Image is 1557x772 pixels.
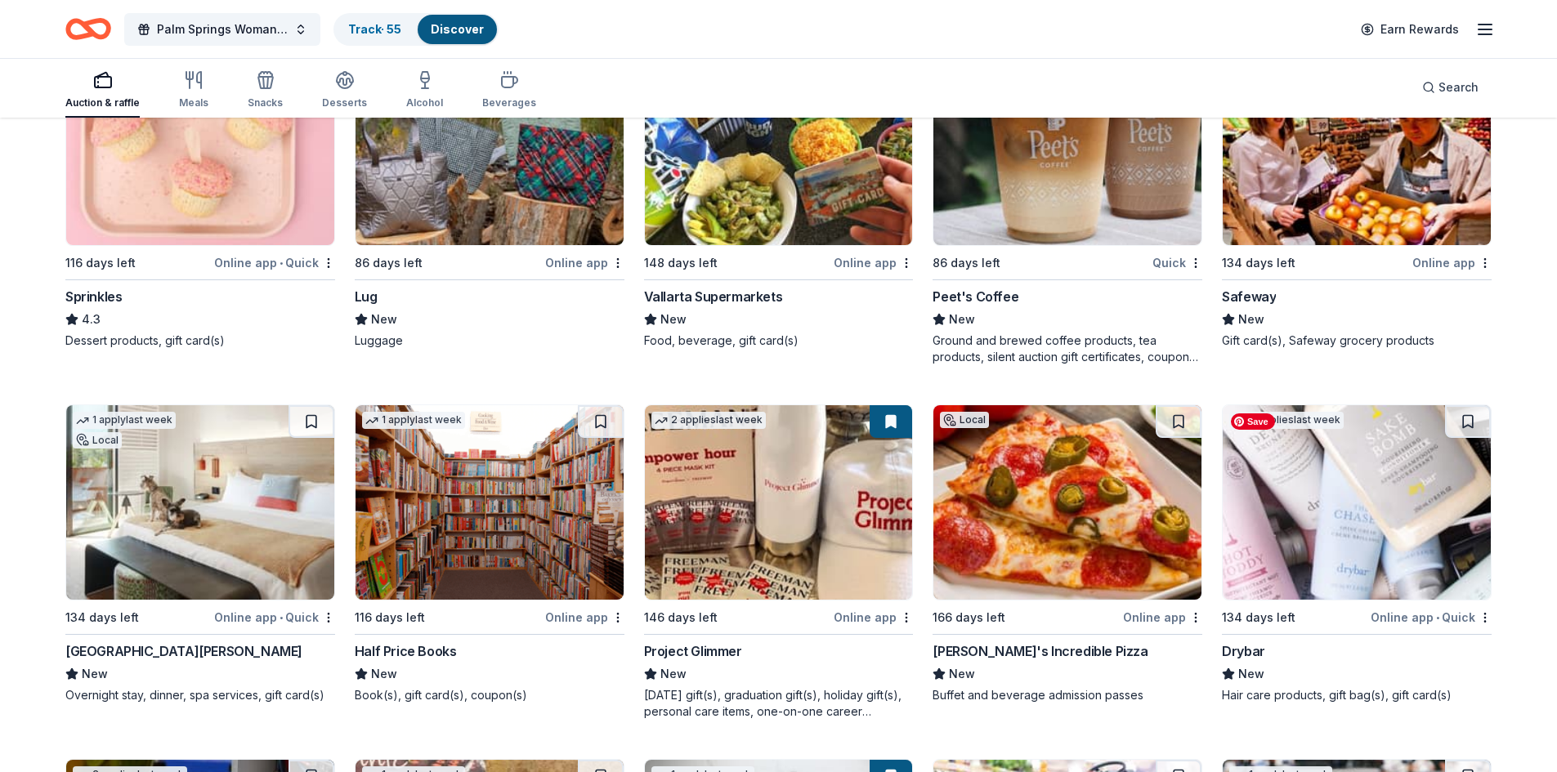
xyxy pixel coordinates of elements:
span: • [280,611,283,624]
img: Image for Lug [356,51,624,245]
div: Online app Quick [214,607,335,627]
div: Online app [1123,607,1202,627]
div: Dessert products, gift card(s) [65,332,335,349]
div: 1 apply last week [73,412,176,429]
a: Image for Drybar4 applieslast week134 days leftOnline app•QuickDrybarNewHair care products, gift ... [1222,404,1492,703]
img: Image for Hotel San Luis Obispo [66,405,334,600]
div: Online app Quick [214,252,335,273]
div: Desserts [322,96,367,109]
button: Track· 55Discover [333,13,499,46]
div: Sprinkles [65,287,122,306]
img: Image for Drybar [1223,405,1491,600]
div: [GEOGRAPHIC_DATA][PERSON_NAME] [65,641,302,661]
div: Online app [834,607,913,627]
div: Luggage [355,332,624,349]
div: Lug [355,287,378,306]
div: 86 days left [355,253,423,273]
span: • [1436,611,1439,624]
a: Image for Half Price Books1 applylast week116 days leftOnline appHalf Price BooksNewBook(s), gift... [355,404,624,703]
img: Image for Safeway [1223,51,1491,245]
span: New [371,664,397,684]
div: Alcohol [406,96,443,109]
a: Image for Project Glimmer2 applieslast week146 days leftOnline appProject GlimmerNew[DATE] gift(s... [644,404,914,720]
div: 134 days left [1222,253,1295,273]
div: 148 days left [644,253,718,273]
div: [PERSON_NAME]'s Incredible Pizza [933,641,1148,661]
span: 4.3 [82,310,101,329]
div: Online app [545,607,624,627]
div: 1 apply last week [362,412,465,429]
span: Palm Springs Woman's Club Scholarship Event [157,20,288,39]
div: Local [940,412,989,428]
span: New [371,310,397,329]
span: New [660,310,687,329]
div: Ground and brewed coffee products, tea products, silent auction gift certificates, coupons, merch... [933,332,1202,365]
div: 134 days left [1222,608,1295,627]
div: Food, beverage, gift card(s) [644,332,914,349]
img: Image for Vallarta Supermarkets [645,51,913,245]
a: Earn Rewards [1351,15,1469,44]
div: 134 days left [65,608,139,627]
div: 4 applies last week [1229,412,1344,429]
div: 2 applies last week [651,412,766,429]
img: Image for Project Glimmer [645,405,913,600]
img: Image for Half Price Books [356,405,624,600]
div: Online app [545,252,624,273]
div: 166 days left [933,608,1005,627]
div: Auction & raffle [65,96,140,109]
div: Project Glimmer [644,641,742,661]
div: Safeway [1222,287,1276,306]
div: Local [73,432,122,448]
img: Image for Peet's Coffee [933,51,1201,245]
a: Discover [431,22,484,36]
button: Palm Springs Woman's Club Scholarship Event [124,13,320,46]
div: Half Price Books [355,641,457,661]
div: Snacks [248,96,283,109]
div: [DATE] gift(s), graduation gift(s), holiday gift(s), personal care items, one-on-one career coach... [644,687,914,720]
div: Gift card(s), Safeway grocery products [1222,332,1492,349]
a: Image for Vallarta Supermarkets1 applylast weekLocal148 days leftOnline appVallarta SupermarketsN... [644,50,914,349]
span: New [949,664,975,684]
div: Buffet and beverage admission passes [933,687,1202,703]
span: New [82,664,108,684]
button: Meals [179,64,208,118]
div: 116 days left [355,608,425,627]
div: Online app [1412,252,1492,273]
button: Beverages [482,64,536,118]
div: Peet's Coffee [933,287,1018,306]
button: Snacks [248,64,283,118]
button: Search [1409,71,1492,104]
div: Vallarta Supermarkets [644,287,783,306]
a: Image for Safeway134 days leftOnline appSafewayNewGift card(s), Safeway grocery products [1222,50,1492,349]
span: Search [1438,78,1479,97]
span: New [949,310,975,329]
a: Image for Lug1 applylast week86 days leftOnline appLugNewLuggage [355,50,624,349]
img: Image for John's Incredible Pizza [933,405,1201,600]
div: 146 days left [644,608,718,627]
button: Desserts [322,64,367,118]
span: Save [1231,413,1275,430]
span: New [1238,310,1264,329]
div: Hair care products, gift bag(s), gift card(s) [1222,687,1492,703]
div: Meals [179,96,208,109]
div: Beverages [482,96,536,109]
div: Online app [834,252,913,273]
a: Track· 55 [348,22,401,36]
span: New [1238,664,1264,684]
a: Image for John's Incredible PizzaLocal166 days leftOnline app[PERSON_NAME]'s Incredible PizzaNewB... [933,404,1202,703]
div: Overnight stay, dinner, spa services, gift card(s) [65,687,335,703]
div: 116 days left [65,253,136,273]
div: Book(s), gift card(s), coupon(s) [355,687,624,703]
a: Home [65,10,111,48]
a: Image for Sprinkles3 applieslast week116 days leftOnline app•QuickSprinkles4.3Dessert products, g... [65,50,335,349]
button: Alcohol [406,64,443,118]
span: New [660,664,687,684]
a: Image for Peet's Coffee1 applylast week86 days leftQuickPeet's CoffeeNewGround and brewed coffee ... [933,50,1202,365]
button: Auction & raffle [65,64,140,118]
a: Image for Hotel San Luis Obispo1 applylast weekLocal134 days leftOnline app•Quick[GEOGRAPHIC_DATA... [65,404,335,703]
div: Drybar [1222,641,1265,661]
div: Quick [1152,252,1202,273]
img: Image for Sprinkles [66,51,334,245]
div: Online app Quick [1371,607,1492,627]
div: 86 days left [933,253,1000,273]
